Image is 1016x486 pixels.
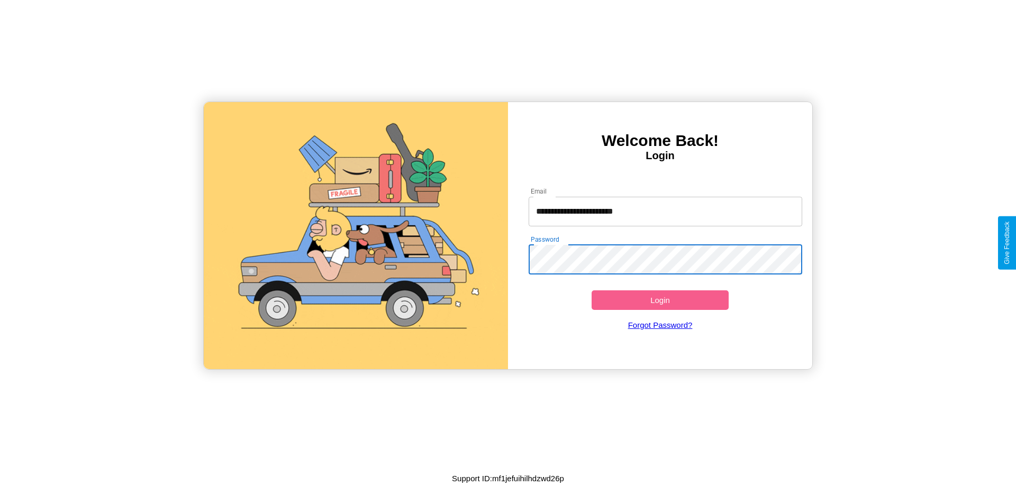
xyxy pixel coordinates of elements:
[531,235,559,244] label: Password
[508,150,812,162] h4: Login
[523,310,797,340] a: Forgot Password?
[204,102,508,369] img: gif
[592,290,729,310] button: Login
[452,471,564,485] p: Support ID: mf1jefuihilhdzwd26p
[1003,222,1011,264] div: Give Feedback
[508,132,812,150] h3: Welcome Back!
[531,187,547,196] label: Email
